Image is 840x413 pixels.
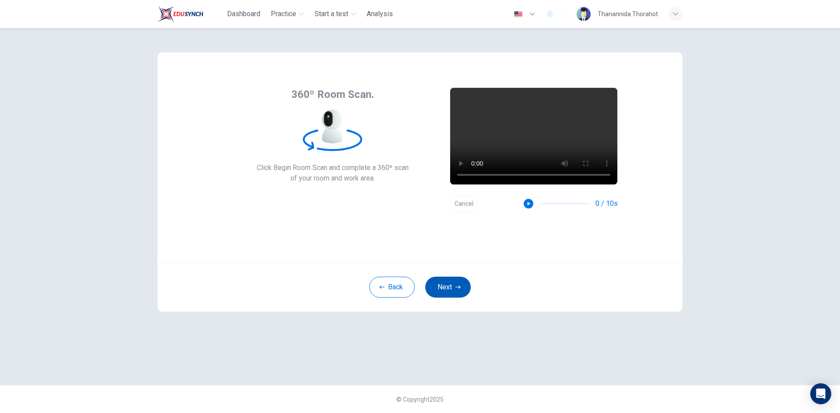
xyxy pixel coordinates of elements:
span: Start a test [315,9,348,19]
span: 0 / 10s [595,198,618,209]
a: Train Test logo [157,5,224,23]
button: Dashboard [224,6,264,22]
span: Practice [271,9,296,19]
button: Next [425,277,471,298]
button: Analysis [363,6,396,22]
button: Cancel [450,195,478,212]
button: Back [369,277,415,298]
span: Dashboard [227,9,260,19]
span: of your room and work area. [257,173,409,184]
img: Train Test logo [157,5,203,23]
button: Start a test [311,6,360,22]
div: Thanannida Thorahot [598,9,658,19]
img: en [513,11,524,17]
span: 360º Room Scan. [291,87,374,101]
span: © Copyright 2025 [396,396,444,403]
span: Analysis [367,9,393,19]
button: Practice [267,6,308,22]
div: Open Intercom Messenger [810,383,831,404]
img: Profile picture [577,7,591,21]
span: Click Begin Room Scan and complete a 360º scan [257,163,409,173]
